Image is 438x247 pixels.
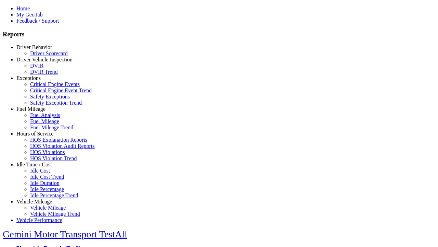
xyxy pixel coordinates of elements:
[16,75,41,81] a: Exceptions
[30,50,68,56] a: Driver Scorecard
[16,44,52,50] a: Driver Behavior
[30,118,59,124] a: Fuel Mileage
[30,81,80,87] a: Critical Engine Events
[30,155,77,161] a: HOS Violation Trend
[30,69,57,75] a: DVIR Trend
[3,31,435,38] h3: Reports
[16,106,46,112] a: Fuel Mileage
[30,87,92,93] a: Critical Engine Event Trend
[16,57,73,62] a: Driver Vehicle Inspection
[30,211,80,217] a: Vehicle Mileage Trend
[16,18,59,24] a: Feedback / Support
[16,131,53,137] a: Hours of Service
[3,229,127,239] a: Gemini Motor Transport TestAll
[30,125,73,130] a: Fuel Mileage Trend
[30,100,82,106] a: Safety Exception Trend
[16,217,62,223] a: Vehicle Performance
[30,180,60,186] a: Idle Duration
[30,168,50,174] a: Idle Cost
[30,174,64,180] a: Idle Cost Trend
[30,186,64,192] a: Idle Percentage
[30,137,87,143] a: HOS Explanation Reports
[16,5,30,11] a: Home
[30,112,60,118] a: Fuel Analysis
[30,94,70,99] a: Safety Exceptions
[30,63,43,69] a: DVIR
[30,205,66,211] a: Vehicle Mileage
[30,143,95,149] a: HOS Violation Audit Reports
[30,192,78,198] a: Idle Percentage Trend
[30,149,65,155] a: HOS Violations
[16,12,43,17] a: My GeoTab
[16,162,52,167] a: Idle Time / Cost
[16,199,52,204] a: Vehicle Mileage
